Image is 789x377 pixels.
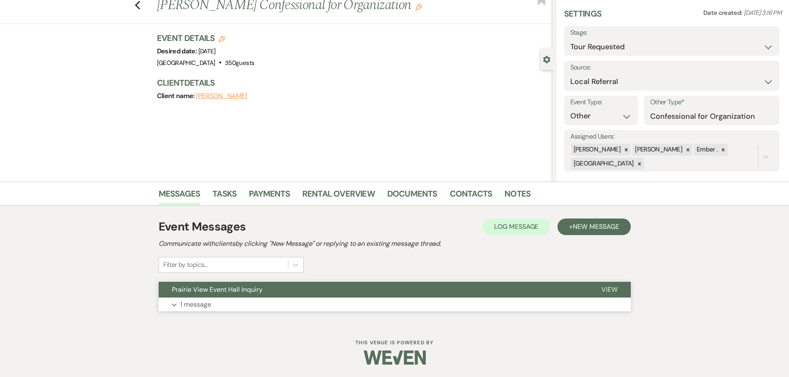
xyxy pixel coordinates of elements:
label: Stage: [570,27,773,39]
span: 350 guests [225,59,254,67]
label: Source: [570,62,773,74]
span: New Message [573,222,619,231]
span: Date created: [703,9,744,17]
h3: Settings [564,8,602,26]
button: [PERSON_NAME] [196,93,247,99]
a: Messages [159,187,200,205]
a: Notes [504,187,531,205]
span: Desired date: [157,47,198,55]
h3: Event Details [157,32,255,44]
a: Documents [387,187,437,205]
label: Assigned Users: [570,131,773,143]
img: Weven Logo [364,343,426,372]
div: [GEOGRAPHIC_DATA] [571,158,635,170]
div: Filter by topics... [163,260,208,270]
button: Log Message [483,219,550,235]
label: Event Type: [570,96,632,108]
span: [GEOGRAPHIC_DATA] [157,59,215,67]
div: Ember . [694,144,719,156]
a: Payments [249,187,290,205]
span: Client name: [157,91,196,100]
div: [PERSON_NAME] [632,144,683,156]
h1: Event Messages [159,218,246,235]
h3: Client Details [157,77,544,89]
button: Edit [415,3,422,10]
button: Prairie View Event Hall Inquiry [159,282,588,298]
a: Tasks [212,187,236,205]
label: Other Type* [650,96,773,108]
span: [DATE] 3:16 PM [744,9,782,17]
span: View [601,285,618,294]
button: View [588,282,631,298]
span: Log Message [494,222,538,231]
span: [DATE] [198,47,216,55]
a: Rental Overview [302,187,375,205]
div: [PERSON_NAME] [571,144,622,156]
h2: Communicate with clients by clicking "New Message" or replying to an existing message thread. [159,239,631,249]
p: 1 message [180,299,211,310]
span: Prairie View Event Hall Inquiry [172,285,263,294]
button: Close lead details [543,55,550,63]
button: +New Message [557,219,630,235]
a: Contacts [450,187,492,205]
button: 1 message [159,298,631,312]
